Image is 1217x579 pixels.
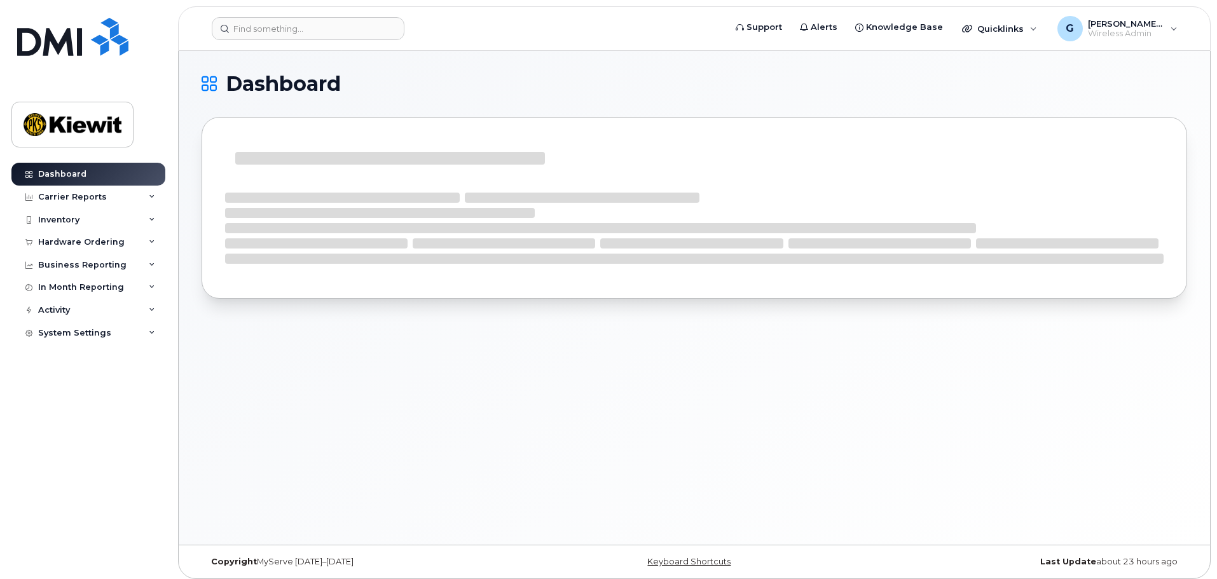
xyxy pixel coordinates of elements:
[858,557,1187,567] div: about 23 hours ago
[647,557,731,566] a: Keyboard Shortcuts
[226,74,341,93] span: Dashboard
[202,557,530,567] div: MyServe [DATE]–[DATE]
[1040,557,1096,566] strong: Last Update
[211,557,257,566] strong: Copyright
